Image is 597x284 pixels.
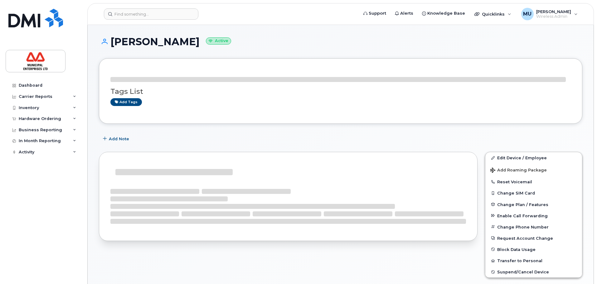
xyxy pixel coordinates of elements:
[206,37,231,45] small: Active
[485,255,582,266] button: Transfer to Personal
[485,266,582,277] button: Suspend/Cancel Device
[485,199,582,210] button: Change Plan / Features
[490,168,547,174] span: Add Roaming Package
[99,36,582,47] h1: [PERSON_NAME]
[497,213,548,218] span: Enable Call Forwarding
[485,210,582,221] button: Enable Call Forwarding
[485,187,582,199] button: Change SIM Card
[485,244,582,255] button: Block Data Usage
[485,152,582,163] a: Edit Device / Employee
[485,233,582,244] button: Request Account Change
[485,221,582,233] button: Change Phone Number
[485,163,582,176] button: Add Roaming Package
[109,136,129,142] span: Add Note
[110,88,571,95] h3: Tags List
[497,270,549,274] span: Suspend/Cancel Device
[99,133,134,144] button: Add Note
[497,202,548,207] span: Change Plan / Features
[110,98,142,106] a: Add tags
[485,176,582,187] button: Reset Voicemail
